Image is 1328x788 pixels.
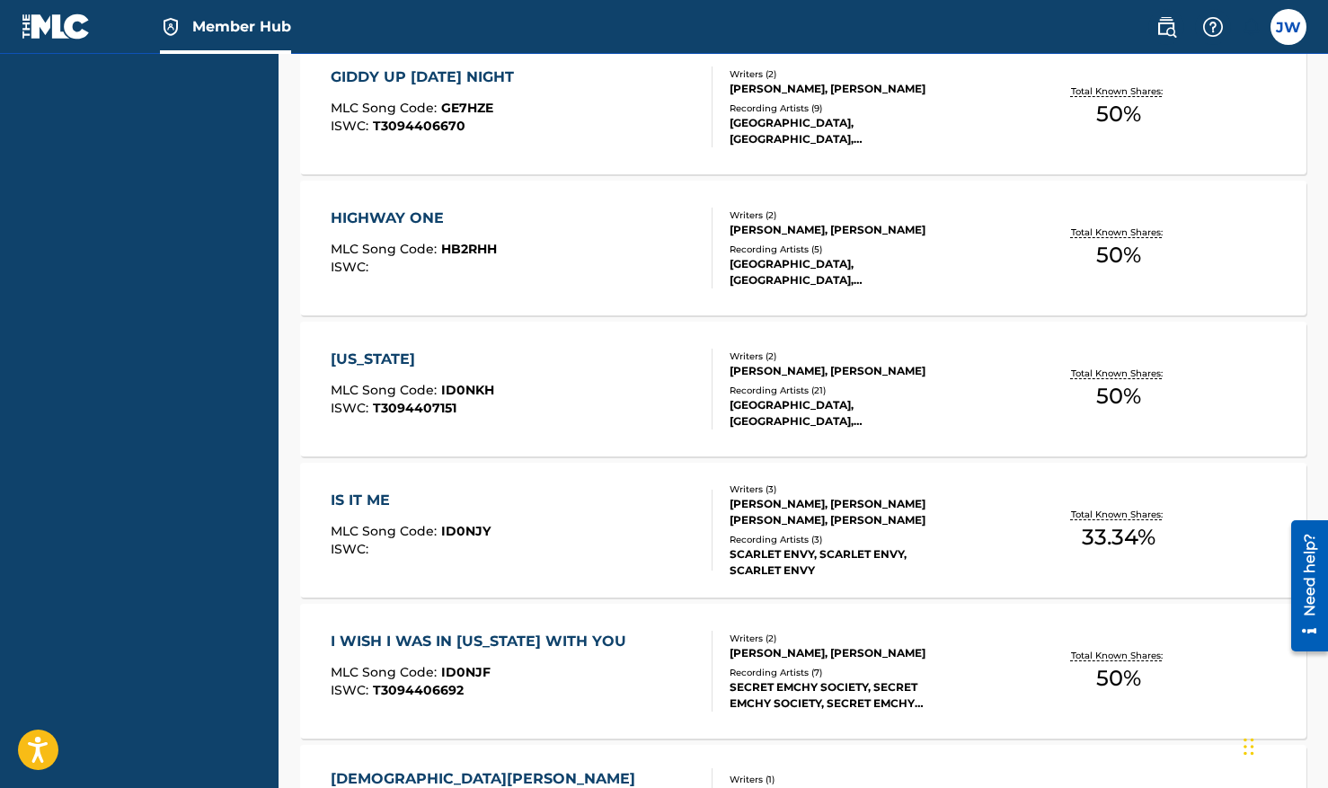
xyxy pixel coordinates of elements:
[1148,9,1184,45] a: Public Search
[331,541,373,557] span: ISWC :
[441,382,494,398] span: ID0NKH
[441,241,497,257] span: HB2RHH
[1096,380,1141,412] span: 50 %
[730,666,952,679] div: Recording Artists ( 7 )
[1278,511,1328,660] iframe: Resource Center
[300,322,1306,456] a: [US_STATE]MLC Song Code:ID0NKHISWC:T3094407151Writers (2)[PERSON_NAME], [PERSON_NAME]Recording Ar...
[1082,521,1155,553] span: 33.34 %
[331,631,635,652] div: I WISH I WAS IN [US_STATE] WITH YOU
[331,208,497,229] div: HIGHWAY ONE
[331,100,441,116] span: MLC Song Code :
[1071,226,1167,239] p: Total Known Shares:
[1195,9,1231,45] div: Help
[300,604,1306,739] a: I WISH I WAS IN [US_STATE] WITH YOUMLC Song Code:ID0NJFISWC:T3094406692Writers (2)[PERSON_NAME], ...
[730,115,952,147] div: [GEOGRAPHIC_DATA], [GEOGRAPHIC_DATA], [GEOGRAPHIC_DATA], [GEOGRAPHIC_DATA], [GEOGRAPHIC_DATA]
[331,490,491,511] div: IS IT ME
[192,16,291,37] span: Member Hub
[1202,16,1224,38] img: help
[730,208,952,222] div: Writers ( 2 )
[730,496,952,528] div: [PERSON_NAME], [PERSON_NAME] [PERSON_NAME], [PERSON_NAME]
[730,222,952,238] div: [PERSON_NAME], [PERSON_NAME]
[730,632,952,645] div: Writers ( 2 )
[331,349,494,370] div: [US_STATE]
[1242,18,1260,36] div: Notifications
[730,645,952,661] div: [PERSON_NAME], [PERSON_NAME]
[730,533,952,546] div: Recording Artists ( 3 )
[331,66,523,88] div: GIDDY UP [DATE] NIGHT
[331,382,441,398] span: MLC Song Code :
[300,181,1306,315] a: HIGHWAY ONEMLC Song Code:HB2RHHISWC:Writers (2)[PERSON_NAME], [PERSON_NAME]Recording Artists (5)[...
[1155,16,1177,38] img: search
[441,523,491,539] span: ID0NJY
[730,546,952,579] div: SCARLET ENVY, SCARLET ENVY, SCARLET ENVY
[730,102,952,115] div: Recording Artists ( 9 )
[730,773,952,786] div: Writers ( 1 )
[300,40,1306,174] a: GIDDY UP [DATE] NIGHTMLC Song Code:GE7HZEISWC:T3094406670Writers (2)[PERSON_NAME], [PERSON_NAME]R...
[1096,98,1141,130] span: 50 %
[300,463,1306,598] a: IS IT MEMLC Song Code:ID0NJYISWC:Writers (3)[PERSON_NAME], [PERSON_NAME] [PERSON_NAME], [PERSON_N...
[730,243,952,256] div: Recording Artists ( 5 )
[730,397,952,429] div: [GEOGRAPHIC_DATA], [GEOGRAPHIC_DATA], [GEOGRAPHIC_DATA], [GEOGRAPHIC_DATA], [GEOGRAPHIC_DATA]
[331,259,373,275] span: ISWC :
[730,67,952,81] div: Writers ( 2 )
[730,81,952,97] div: [PERSON_NAME], [PERSON_NAME]
[441,100,493,116] span: GE7HZE
[331,664,441,680] span: MLC Song Code :
[730,363,952,379] div: [PERSON_NAME], [PERSON_NAME]
[730,350,952,363] div: Writers ( 2 )
[331,523,441,539] span: MLC Song Code :
[730,384,952,397] div: Recording Artists ( 21 )
[1096,662,1141,695] span: 50 %
[730,256,952,288] div: [GEOGRAPHIC_DATA], [GEOGRAPHIC_DATA], [GEOGRAPHIC_DATA], [GEOGRAPHIC_DATA], [GEOGRAPHIC_DATA]
[22,13,91,40] img: MLC Logo
[1071,367,1167,380] p: Total Known Shares:
[1238,702,1328,788] iframe: Chat Widget
[1270,9,1306,45] div: User Menu
[730,679,952,712] div: SECRET EMCHY SOCIETY, SECRET EMCHY SOCIETY, SECRET EMCHY SOCIETY, SECRET EMCHY SOCIETY, SECRET EM...
[331,118,373,134] span: ISWC :
[331,241,441,257] span: MLC Song Code :
[373,400,456,416] span: T3094407151
[331,682,373,698] span: ISWC :
[160,16,181,38] img: Top Rightsholder
[373,682,464,698] span: T3094406692
[730,483,952,496] div: Writers ( 3 )
[441,664,491,680] span: ID0NJF
[1071,649,1167,662] p: Total Known Shares:
[1096,239,1141,271] span: 50 %
[331,400,373,416] span: ISWC :
[1244,720,1254,774] div: Drag
[373,118,465,134] span: T3094406670
[1071,84,1167,98] p: Total Known Shares:
[1071,508,1167,521] p: Total Known Shares:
